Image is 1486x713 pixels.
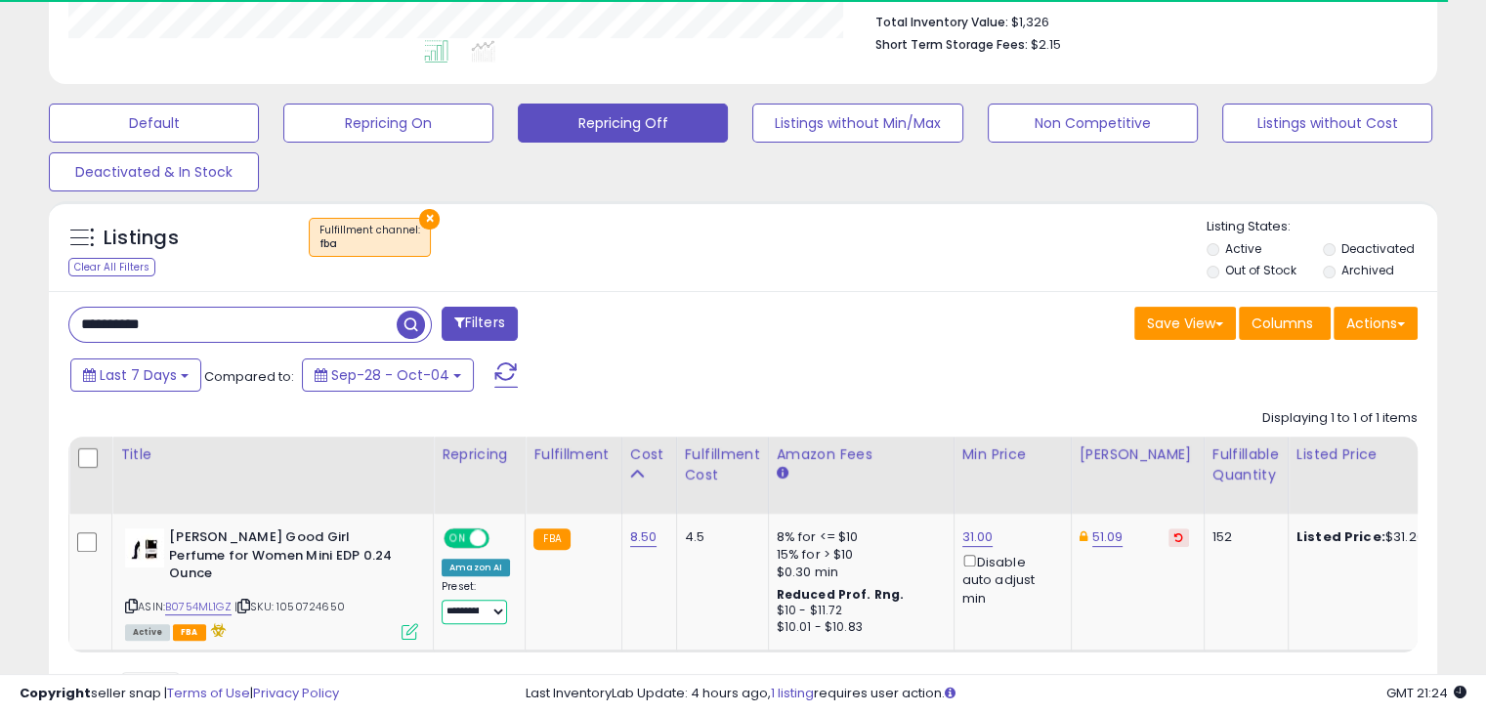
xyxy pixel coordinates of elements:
[777,546,939,564] div: 15% for > $10
[442,559,510,576] div: Amazon AI
[777,619,939,636] div: $10.01 - $10.83
[442,580,510,624] div: Preset:
[442,307,518,341] button: Filters
[206,623,227,637] i: hazardous material
[1092,527,1124,547] a: 51.09
[100,365,177,385] span: Last 7 Days
[518,104,728,143] button: Repricing Off
[1296,527,1385,546] b: Listed Price:
[777,586,905,603] b: Reduced Prof. Rng.
[167,684,250,702] a: Terms of Use
[962,551,1056,608] div: Disable auto adjust min
[20,685,339,703] div: seller snap | |
[1225,240,1261,257] label: Active
[1225,262,1296,278] label: Out of Stock
[752,104,962,143] button: Listings without Min/Max
[777,465,788,482] small: Amazon Fees.
[1340,240,1414,257] label: Deactivated
[1212,444,1280,485] div: Fulfillable Quantity
[1222,104,1432,143] button: Listings without Cost
[68,258,155,276] div: Clear All Filters
[204,367,294,386] span: Compared to:
[777,528,939,546] div: 8% for <= $10
[988,104,1198,143] button: Non Competitive
[1212,528,1273,546] div: 152
[777,564,939,581] div: $0.30 min
[20,684,91,702] strong: Copyright
[319,237,420,251] div: fba
[253,684,339,702] a: Privacy Policy
[1080,444,1196,465] div: [PERSON_NAME]
[234,599,345,614] span: | SKU: 1050724650
[630,444,668,465] div: Cost
[1031,35,1061,54] span: $2.15
[283,104,493,143] button: Repricing On
[446,530,470,547] span: ON
[685,528,753,546] div: 4.5
[771,684,814,702] a: 1 listing
[962,444,1063,465] div: Min Price
[875,14,1008,30] b: Total Inventory Value:
[165,599,232,615] a: B0754ML1GZ
[533,444,613,465] div: Fulfillment
[685,444,760,485] div: Fulfillment Cost
[1334,307,1418,340] button: Actions
[1207,218,1437,236] p: Listing States:
[49,104,259,143] button: Default
[419,209,440,230] button: ×
[777,603,939,619] div: $10 - $11.72
[120,444,425,465] div: Title
[125,624,170,641] span: All listings currently available for purchase on Amazon
[331,365,449,385] span: Sep-28 - Oct-04
[70,358,201,392] button: Last 7 Days
[777,444,946,465] div: Amazon Fees
[173,624,206,641] span: FBA
[49,152,259,191] button: Deactivated & In Stock
[1340,262,1393,278] label: Archived
[875,9,1403,32] li: $1,326
[1134,307,1236,340] button: Save View
[125,528,418,638] div: ASIN:
[533,528,570,550] small: FBA
[487,530,518,547] span: OFF
[1239,307,1331,340] button: Columns
[319,223,420,252] span: Fulfillment channel :
[169,528,406,588] b: [PERSON_NAME] Good Girl Perfume for Women Mini EDP 0.24 Ounce
[962,527,994,547] a: 31.00
[1386,684,1466,702] span: 2025-10-12 21:24 GMT
[1296,444,1465,465] div: Listed Price
[526,685,1466,703] div: Last InventoryLab Update: 4 hours ago, requires user action.
[1296,528,1459,546] div: $31.20
[104,225,179,252] h5: Listings
[1262,409,1418,428] div: Displaying 1 to 1 of 1 items
[302,358,474,392] button: Sep-28 - Oct-04
[875,36,1028,53] b: Short Term Storage Fees:
[630,527,658,547] a: 8.50
[1252,314,1313,333] span: Columns
[442,444,517,465] div: Repricing
[125,528,164,567] img: 317EquG0cWL._SL40_.jpg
